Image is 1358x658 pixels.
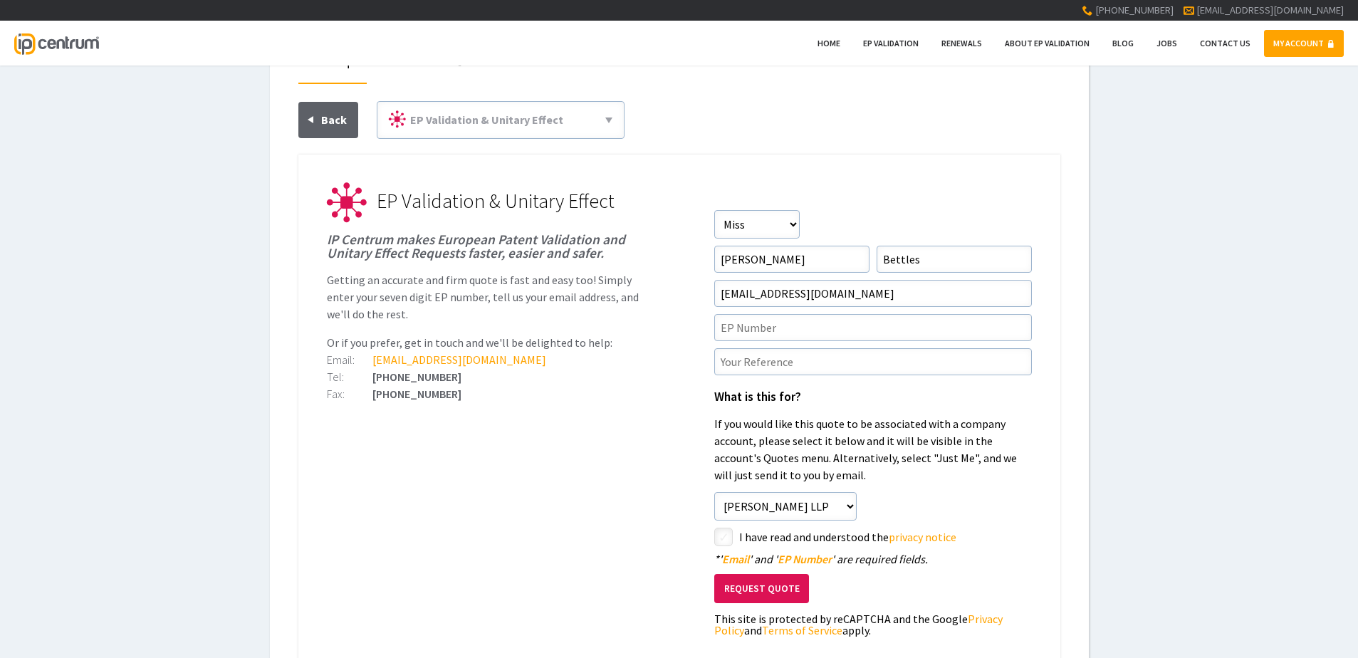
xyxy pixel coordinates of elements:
[327,388,644,399] div: [PHONE_NUMBER]
[1200,38,1250,48] span: Contact Us
[714,415,1032,484] p: If you would like this quote to be associated with a company account, please select it below and ...
[327,334,644,351] p: Or if you prefer, get in touch and we'll be delighted to help:
[327,271,644,323] p: Getting an accurate and firm quote is fast and easy too! Simply enter your seven digit EP number,...
[383,108,618,132] a: EP Validation & Unitary Effect
[14,21,98,66] a: IP Centrum
[1147,30,1186,57] a: Jobs
[854,30,928,57] a: EP Validation
[714,574,809,603] button: Request Quote
[377,188,615,214] span: EP Validation & Unitary Effect
[778,552,832,566] span: EP Number
[932,30,991,57] a: Renewals
[327,388,372,399] div: Fax:
[714,314,1032,341] input: EP Number
[818,38,840,48] span: Home
[1095,4,1174,16] span: [PHONE_NUMBER]
[714,348,1032,375] input: Your Reference
[327,354,372,365] div: Email:
[1264,30,1344,57] a: MY ACCOUNT
[1112,38,1134,48] span: Blog
[714,528,733,546] label: styled-checkbox
[714,613,1032,636] div: This site is protected by reCAPTCHA and the Google and apply.
[714,280,1032,307] input: Email
[298,102,358,138] a: Back
[1196,4,1344,16] a: [EMAIL_ADDRESS][DOMAIN_NAME]
[327,233,644,260] h1: IP Centrum makes European Patent Validation and Unitary Effect Requests faster, easier and safer.
[1005,38,1090,48] span: About EP Validation
[410,113,563,127] span: EP Validation & Unitary Effect
[808,30,850,57] a: Home
[714,612,1003,637] a: Privacy Policy
[1103,30,1143,57] a: Blog
[941,38,982,48] span: Renewals
[762,623,842,637] a: Terms of Service
[714,391,1032,404] h1: What is this for?
[722,552,749,566] span: Email
[372,352,546,367] a: [EMAIL_ADDRESS][DOMAIN_NAME]
[996,30,1099,57] a: About EP Validation
[1156,38,1177,48] span: Jobs
[714,553,1032,565] div: ' ' and ' ' are required fields.
[739,528,1032,546] label: I have read and understood the
[327,371,372,382] div: Tel:
[714,246,869,273] input: First Name
[321,113,347,127] span: Back
[1191,30,1260,57] a: Contact Us
[863,38,919,48] span: EP Validation
[327,371,644,382] div: [PHONE_NUMBER]
[889,530,956,544] a: privacy notice
[877,246,1032,273] input: Surname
